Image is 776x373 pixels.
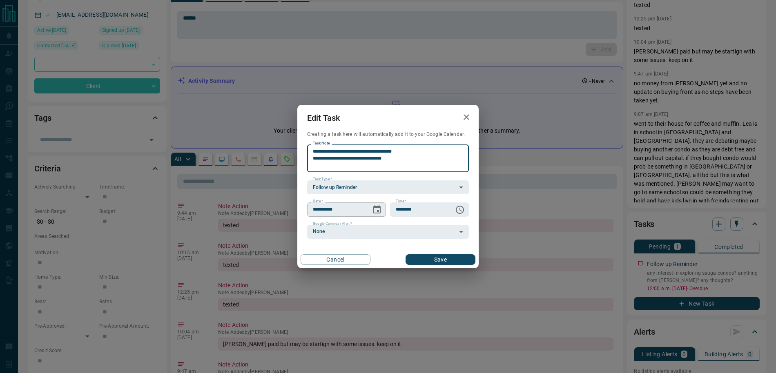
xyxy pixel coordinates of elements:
[307,131,469,138] p: Creating a task here will automatically add it to your Google Calendar.
[297,105,350,131] h2: Edit Task
[369,202,385,218] button: Choose date, selected date is Oct 14, 2025
[313,177,332,182] label: Task Type
[301,254,370,265] button: Cancel
[307,225,469,239] div: None
[313,221,352,226] label: Google Calendar Alert
[313,141,330,146] label: Task Note
[313,199,323,204] label: Date
[406,254,475,265] button: Save
[307,180,469,194] div: Follow up Reminder
[396,199,406,204] label: Time
[452,202,468,218] button: Choose time, selected time is 12:00 AM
